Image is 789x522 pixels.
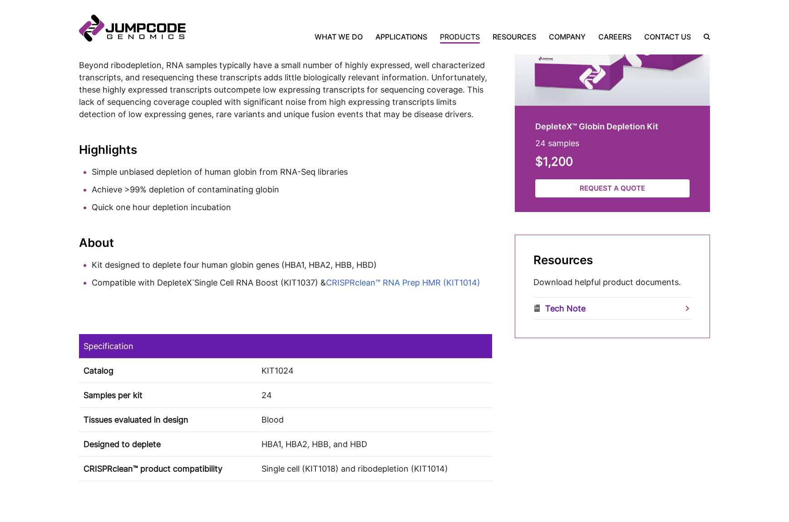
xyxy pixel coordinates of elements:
li: Compatible with DepleteX Single Cell RNA Boost (KIT1037) & [92,276,492,289]
a: CRISPRclean™ RNA Prep HMR (KIT1014) [326,278,480,287]
td: HBA1, HBA2, HBB, and HBD [257,432,492,456]
td: Blood [257,407,492,432]
a: Request a Quote [535,179,690,198]
td: 24 [257,383,492,407]
p: Beyond ribodepletion, RNA samples typically have a small number of highly expressed, well charact... [79,59,492,120]
th: Samples per kit [79,383,257,407]
td: Single cell (KIT1018) and ribodepletion (KIT1014) [257,456,492,481]
th: Tissues evaluated in design [79,407,257,432]
a: Careers [592,31,638,42]
p: 24 samples [535,137,690,149]
th: CRISPRclean™ product compatibility [79,456,257,481]
li: Quick one hour depletion incubation [92,201,492,213]
a: Resources [486,31,542,42]
a: Products [434,31,486,42]
a: Contact Us [638,31,697,42]
li: Simple unbiased depletion of human globin from RNA-Seq libraries [92,166,492,178]
td: Specification [79,334,492,359]
p: Download helpful product documents. [533,276,691,288]
h3: About [79,236,492,250]
a: Tech Note [533,298,691,319]
li: Achieve >99% depletion of contaminating globin [92,183,492,196]
strong: $1,200 [535,154,573,168]
sup: ™ [192,279,194,283]
a: What We Do [315,31,369,42]
a: Applications [369,31,434,42]
label: Search the site. [697,34,710,40]
a: Company [542,31,592,42]
nav: Primary Navigation [186,31,697,42]
h2: Resources [533,253,691,267]
h3: Highlights [79,143,492,157]
li: Kit designed to deplete four human globin genes (HBA1, HBA2, HBB, HBD) [92,259,492,271]
th: Designed to deplete [79,432,257,456]
h2: DepleteX™ Globin Depletion Kit [535,120,690,133]
td: KIT1024 [257,358,492,383]
th: Catalog [79,358,257,383]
